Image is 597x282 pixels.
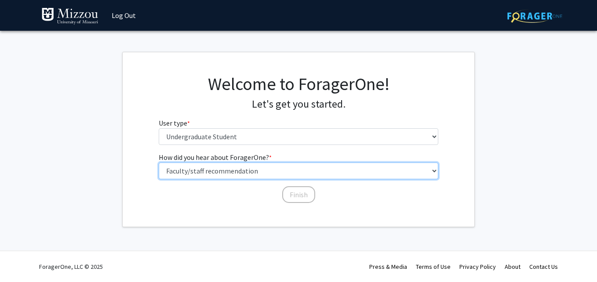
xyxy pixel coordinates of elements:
iframe: Chat [7,242,37,275]
h1: Welcome to ForagerOne! [159,73,439,94]
button: Finish [282,186,315,203]
a: Terms of Use [416,263,451,271]
a: About [505,263,521,271]
a: Press & Media [369,263,407,271]
img: University of Missouri Logo [41,7,98,25]
a: Contact Us [529,263,558,271]
img: ForagerOne Logo [507,9,562,23]
label: How did you hear about ForagerOne? [159,152,272,163]
div: ForagerOne, LLC © 2025 [39,251,103,282]
label: User type [159,118,190,128]
a: Privacy Policy [459,263,496,271]
h4: Let's get you started. [159,98,439,111]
